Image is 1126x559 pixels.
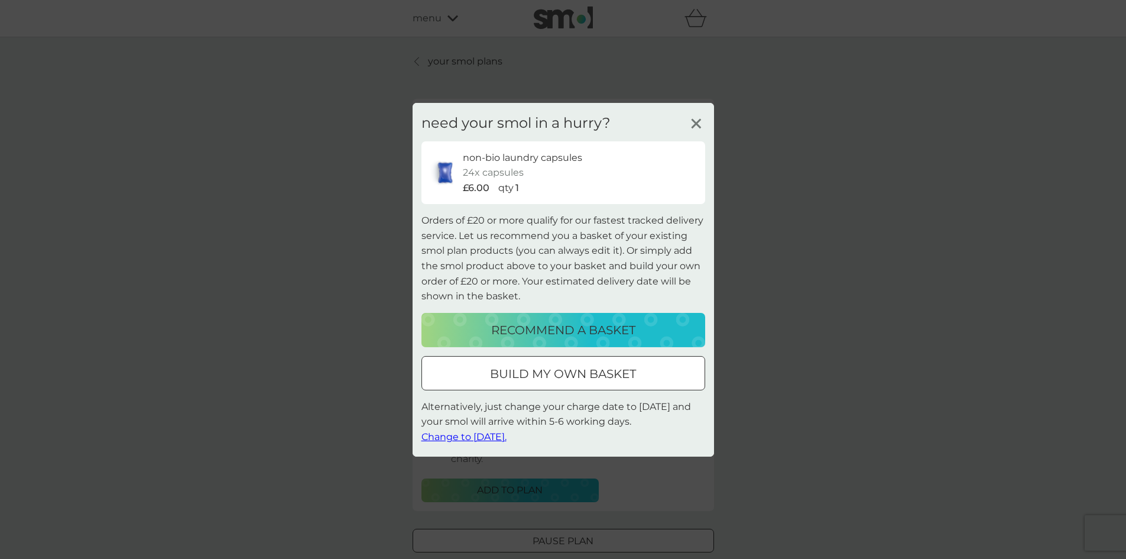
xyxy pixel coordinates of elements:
[463,165,524,180] p: 24x capsules
[491,321,635,340] p: recommend a basket
[421,399,705,445] p: Alternatively, just change your charge date to [DATE] and your smol will arrive within 5-6 workin...
[421,429,507,445] button: Change to [DATE].
[498,180,514,196] p: qty
[421,213,705,304] p: Orders of £20 or more qualify for our fastest tracked delivery service. Let us recommend you a ba...
[463,180,489,196] p: £6.00
[421,356,705,390] button: build my own basket
[421,431,507,442] span: Change to [DATE].
[490,364,636,383] p: build my own basket
[421,114,611,131] h3: need your smol in a hurry?
[421,313,705,347] button: recommend a basket
[463,150,582,165] p: non-bio laundry capsules
[515,180,519,196] p: 1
